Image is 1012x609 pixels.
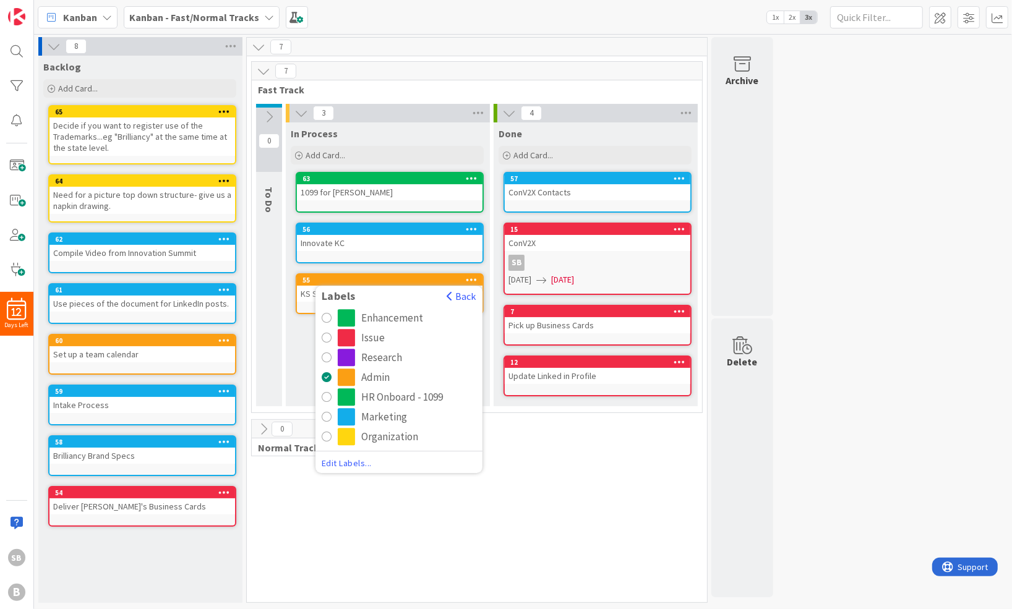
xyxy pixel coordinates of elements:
div: Compile Video from Innovation Summit [49,245,235,261]
div: 61 [49,284,235,296]
span: [DATE] [508,273,531,286]
div: Need for a picture top down structure- give us a napkin drawing. [49,187,235,214]
div: 65Decide if you want to register use of the Trademarks...eg "Brilliancy" at the same time at the ... [49,106,235,156]
span: Edit Labels... [322,457,476,469]
div: 62Compile Video from Innovation Summit [49,234,235,261]
span: Fast Track [258,83,687,96]
div: Issue [361,329,385,346]
div: 12 [510,358,690,367]
span: Support [26,2,56,17]
div: Decide if you want to register use of the Trademarks...eg "Brilliancy" at the same time at the st... [49,117,235,156]
div: SB [8,549,25,566]
div: 7 [510,307,690,316]
span: Backlog [43,61,81,73]
span: 1x [767,11,784,23]
span: Add Card... [513,150,553,161]
div: Pick up Business Cards [505,317,690,333]
div: ConV2X [505,235,690,251]
span: Add Card... [306,150,345,161]
div: 56 [297,224,482,235]
div: 60 [49,335,235,346]
div: 7 [505,306,690,317]
div: 60Set up a team calendar [49,335,235,362]
div: 7Pick up Business Cards [505,306,690,333]
div: 56Innovate KC [297,224,482,251]
div: Enhancement [361,309,423,326]
img: Visit kanbanzone.com [8,8,25,25]
div: 61 [55,286,235,294]
div: Intake Process [49,397,235,413]
div: 57 [505,173,690,184]
div: 57ConV2X Contacts [505,173,690,200]
div: Marketing [361,408,407,425]
span: 12 [12,308,22,317]
div: 15ConV2X [505,224,690,251]
div: HR Onboard - 1099 [361,388,443,406]
input: Quick Filter... [830,6,923,28]
div: 55 [302,276,482,284]
div: 57 [510,174,690,183]
button: Research [322,349,476,366]
div: Set up a team calendar [49,346,235,362]
div: 65 [49,106,235,117]
div: Brilliancy Brand Specs [49,448,235,464]
div: 64Need for a picture top down structure- give us a napkin drawing. [49,176,235,214]
div: Use pieces of the document for LinkedIn posts. [49,296,235,312]
span: 2x [784,11,800,23]
div: Innovate KC [297,235,482,251]
div: Admin [361,368,390,386]
span: Labels [315,290,362,302]
div: 12Update Linked in Profile [505,357,690,384]
div: 631099 for [PERSON_NAME] [297,173,482,200]
span: 4 [521,106,542,121]
span: 3 [313,106,334,121]
span: Add Card... [58,83,98,94]
div: 63 [297,173,482,184]
span: To Do [263,187,275,213]
div: 54 [55,488,235,497]
div: 58 [49,437,235,448]
div: 58 [55,438,235,446]
div: 55LabelsBackEnhancementIssueResearchAdminHR Onboard - 1099MarketingOrganizationEdit Labels...KS SOS [297,275,482,302]
div: 54Deliver [PERSON_NAME]'s Business Cards [49,487,235,514]
div: SB [508,255,525,271]
div: 1099 for [PERSON_NAME] [297,184,482,200]
div: Archive [726,73,759,88]
div: 58Brilliancy Brand Specs [49,437,235,464]
span: 0 [259,134,280,148]
div: SB [505,255,690,271]
div: Delete [727,354,758,369]
button: Back [446,289,476,303]
button: HR Onboard - 1099 [322,388,476,406]
button: Organization [322,428,476,445]
div: 62 [55,235,235,244]
div: 60 [55,336,235,345]
button: Marketing [322,408,476,425]
div: 59 [49,386,235,397]
span: Kanban [63,10,97,25]
div: 64 [49,176,235,187]
div: 15 [510,225,690,234]
div: Organization [361,428,418,445]
div: KS SOS [297,286,482,302]
div: B [8,584,25,601]
div: Deliver [PERSON_NAME]'s Business Cards [49,498,235,514]
button: Issue [322,329,476,346]
div: 59Intake Process [49,386,235,413]
div: 56 [302,225,482,234]
div: 61Use pieces of the document for LinkedIn posts. [49,284,235,312]
div: 62 [49,234,235,245]
button: Admin [322,368,476,386]
span: [DATE] [551,273,574,286]
span: 0 [272,422,293,437]
div: 55LabelsBackEnhancementIssueResearchAdminHR Onboard - 1099MarketingOrganizationEdit Labels... [297,275,482,286]
div: 63 [302,174,482,183]
div: Research [361,349,402,366]
button: Enhancement [322,309,476,326]
div: 15 [505,224,690,235]
span: In Process [291,127,338,140]
b: Kanban - Fast/Normal Tracks [129,11,259,23]
span: 7 [275,64,296,79]
span: Done [499,127,522,140]
div: 12 [505,357,690,368]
